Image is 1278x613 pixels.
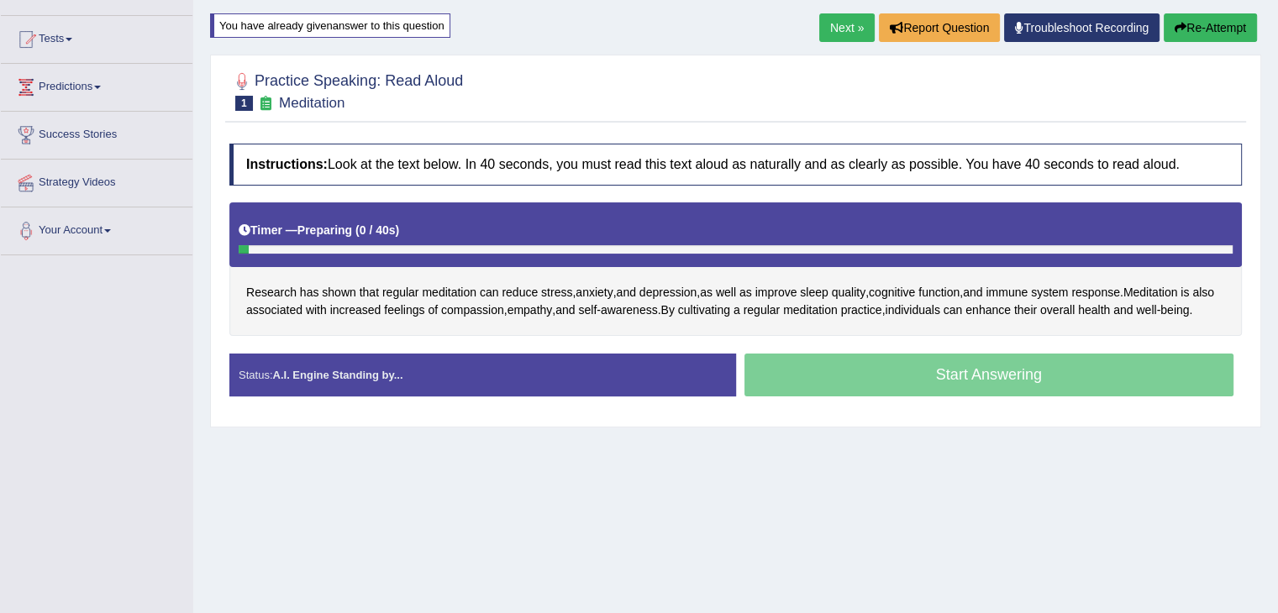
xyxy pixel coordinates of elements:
[396,223,400,237] b: )
[800,284,828,301] span: Click to see word definition
[541,284,572,301] span: Click to see word definition
[734,301,740,319] span: Click to see word definition
[879,13,1000,42] button: Report Question
[1113,301,1133,319] span: Click to see word definition
[601,301,658,319] span: Click to see word definition
[639,284,697,301] span: Click to see word definition
[210,13,450,38] div: You have already given answer to this question
[1,112,192,154] a: Success Stories
[257,96,275,112] small: Exam occurring question
[1071,284,1120,301] span: Click to see word definition
[279,95,344,111] small: Meditation
[246,301,302,319] span: Click to see word definition
[965,301,1011,319] span: Click to see word definition
[783,301,838,319] span: Click to see word definition
[1,160,192,202] a: Strategy Videos
[235,96,253,111] span: 1
[428,301,438,319] span: Click to see word definition
[755,284,797,301] span: Click to see word definition
[1,207,192,249] a: Your Account
[885,301,939,319] span: Click to see word definition
[306,301,327,319] span: Click to see word definition
[246,157,328,171] b: Instructions:
[1123,284,1178,301] span: Click to see word definition
[1136,301,1156,319] span: Click to see word definition
[229,69,463,111] h2: Practice Speaking: Read Aloud
[1004,13,1160,42] a: Troubleshoot Recording
[986,284,1028,301] span: Click to see word definition
[300,284,319,301] span: Click to see word definition
[360,284,379,301] span: Click to see word definition
[1192,284,1214,301] span: Click to see word definition
[1160,301,1189,319] span: Click to see word definition
[355,223,360,237] b: (
[297,223,352,237] b: Preparing
[944,301,963,319] span: Click to see word definition
[330,301,381,319] span: Click to see word definition
[700,284,713,301] span: Click to see word definition
[1164,13,1257,42] button: Re-Attempt
[678,301,730,319] span: Click to see word definition
[555,301,575,319] span: Click to see word definition
[963,284,982,301] span: Click to see word definition
[1,64,192,106] a: Predictions
[576,284,613,301] span: Click to see word definition
[918,284,960,301] span: Click to see word definition
[1040,301,1075,319] span: Click to see word definition
[1014,301,1037,319] span: Click to see word definition
[739,284,752,301] span: Click to see word definition
[744,301,781,319] span: Click to see word definition
[360,223,396,237] b: 0 / 40s
[832,284,865,301] span: Click to see word definition
[869,284,915,301] span: Click to see word definition
[819,13,875,42] a: Next »
[508,301,553,319] span: Click to see word definition
[246,284,297,301] span: Click to see word definition
[322,284,355,301] span: Click to see word definition
[578,301,597,319] span: Click to see word definition
[1031,284,1068,301] span: Click to see word definition
[1078,301,1110,319] span: Click to see word definition
[1181,284,1189,301] span: Click to see word definition
[841,301,882,319] span: Click to see word definition
[480,284,499,301] span: Click to see word definition
[384,301,424,319] span: Click to see word definition
[716,284,736,301] span: Click to see word definition
[660,301,674,319] span: Click to see word definition
[617,284,636,301] span: Click to see word definition
[229,144,1242,186] h4: Look at the text below. In 40 seconds, you must read this text aloud as naturally and as clearly ...
[1,16,192,58] a: Tests
[229,354,736,396] div: Status:
[441,301,504,319] span: Click to see word definition
[239,224,399,237] h5: Timer —
[272,369,402,381] strong: A.I. Engine Standing by...
[229,202,1242,336] div: , , , , , . , , - . , - .
[502,284,538,301] span: Click to see word definition
[382,284,419,301] span: Click to see word definition
[422,284,476,301] span: Click to see word definition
